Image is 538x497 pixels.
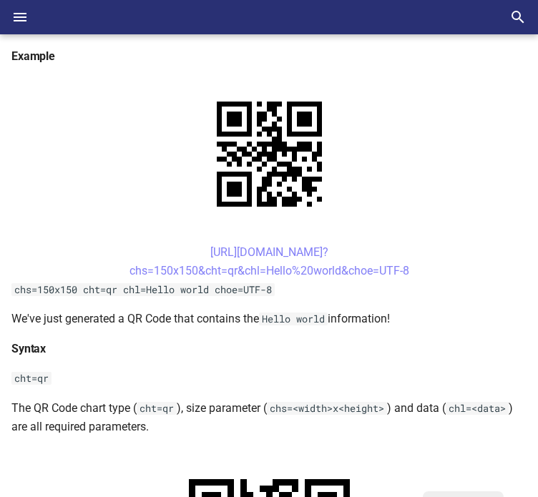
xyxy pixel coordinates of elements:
[137,402,177,415] code: cht=qr
[267,402,387,415] code: chs=<width>x<height>
[11,283,275,296] code: chs=150x150 cht=qr chl=Hello world choe=UTF-8
[259,313,328,325] code: Hello world
[11,47,527,66] h4: Example
[192,77,347,232] img: chart
[11,372,52,385] code: cht=qr
[446,402,509,415] code: chl=<data>
[11,399,527,436] p: The QR Code chart type ( ), size parameter ( ) and data ( ) are all required parameters.
[11,310,527,328] p: We've just generated a QR Code that contains the information!
[129,245,409,277] a: [URL][DOMAIN_NAME]?chs=150x150&cht=qr&chl=Hello%20world&choe=UTF-8
[11,340,527,358] h4: Syntax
